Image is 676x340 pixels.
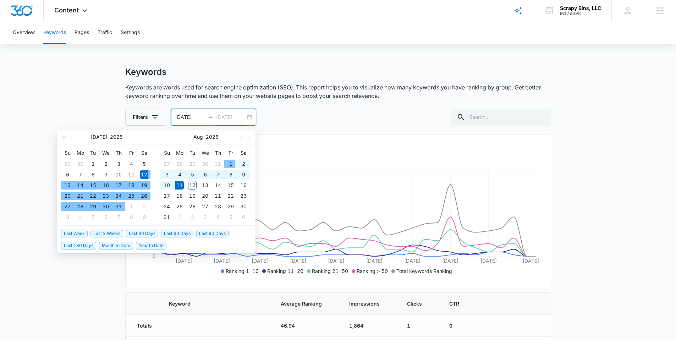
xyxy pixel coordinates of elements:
[74,212,87,223] td: 2025-08-04
[99,212,112,223] td: 2025-08-06
[138,212,150,223] td: 2025-08-09
[224,159,237,169] td: 2025-08-01
[163,160,171,168] div: 27
[399,315,441,337] td: 1
[211,191,224,201] td: 2025-08-21
[91,130,107,144] button: [DATE]
[480,258,496,264] tspan: [DATE]
[101,160,110,168] div: 2
[112,201,125,212] td: 2025-07-31
[121,21,140,44] button: Settings
[201,202,209,211] div: 27
[357,268,388,274] span: Ranking > 50
[442,258,458,264] tspan: [DATE]
[201,170,209,179] div: 6
[138,191,150,201] td: 2025-07-26
[201,160,209,168] div: 30
[43,21,66,44] button: Keywords
[163,170,171,179] div: 3
[214,160,222,168] div: 31
[290,258,306,264] tspan: [DATE]
[114,213,123,221] div: 7
[160,212,173,223] td: 2025-08-31
[138,147,150,159] th: Sa
[201,181,209,190] div: 13
[61,242,96,249] span: Last 180 Days
[239,181,248,190] div: 16
[61,191,74,201] td: 2025-07-20
[101,202,110,211] div: 30
[188,181,197,190] div: 12
[89,202,97,211] div: 29
[126,230,158,237] span: Last 30 Days
[112,159,125,169] td: 2025-07-03
[114,170,123,179] div: 10
[199,169,211,180] td: 2025-08-06
[211,201,224,212] td: 2025-08-28
[61,180,74,191] td: 2025-07-13
[175,258,192,264] tspan: [DATE]
[449,300,459,307] span: CTR
[61,212,74,223] td: 2025-08-03
[226,213,235,221] div: 5
[160,147,173,159] th: Su
[11,11,17,17] img: logo_orange.svg
[188,170,197,179] div: 5
[76,192,84,200] div: 21
[140,213,148,221] div: 9
[196,230,229,237] span: Last 90 Days
[175,192,184,200] div: 18
[175,160,184,168] div: 28
[237,169,250,180] td: 2025-08-09
[125,169,138,180] td: 2025-07-11
[226,268,259,274] span: Ranking 1-10
[211,169,224,180] td: 2025-08-07
[226,181,235,190] div: 15
[173,159,186,169] td: 2025-07-28
[11,18,17,24] img: website_grey.svg
[173,147,186,159] th: Mo
[175,202,184,211] div: 25
[239,170,248,179] div: 9
[163,192,171,200] div: 17
[101,170,110,179] div: 9
[99,180,112,191] td: 2025-07-16
[160,201,173,212] td: 2025-08-24
[160,159,173,169] td: 2025-07-27
[161,230,193,237] span: Last 60 Days
[114,181,123,190] div: 17
[76,213,84,221] div: 4
[211,212,224,223] td: 2025-09-04
[441,315,478,337] td: 0
[99,201,112,212] td: 2025-07-30
[560,5,601,11] div: account name
[173,212,186,223] td: 2025-09-01
[237,201,250,212] td: 2025-08-30
[125,180,138,191] td: 2025-07-18
[27,42,64,46] div: Domain Overview
[140,202,148,211] div: 2
[89,160,97,168] div: 1
[61,159,74,169] td: 2025-06-29
[214,192,222,200] div: 21
[127,181,136,190] div: 18
[396,268,452,274] span: Total Keywords Ranking
[252,258,268,264] tspan: [DATE]
[186,159,199,169] td: 2025-07-29
[211,159,224,169] td: 2025-07-31
[214,213,222,221] div: 4
[224,180,237,191] td: 2025-08-15
[407,300,422,307] span: Clicks
[89,170,97,179] div: 8
[99,147,112,159] th: We
[237,212,250,223] td: 2025-09-06
[522,258,539,264] tspan: [DATE]
[87,169,99,180] td: 2025-07-08
[208,114,213,120] span: to
[199,180,211,191] td: 2025-08-13
[76,202,84,211] div: 28
[112,212,125,223] td: 2025-08-07
[61,201,74,212] td: 2025-07-27
[125,201,138,212] td: 2025-08-01
[98,21,112,44] button: Traffic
